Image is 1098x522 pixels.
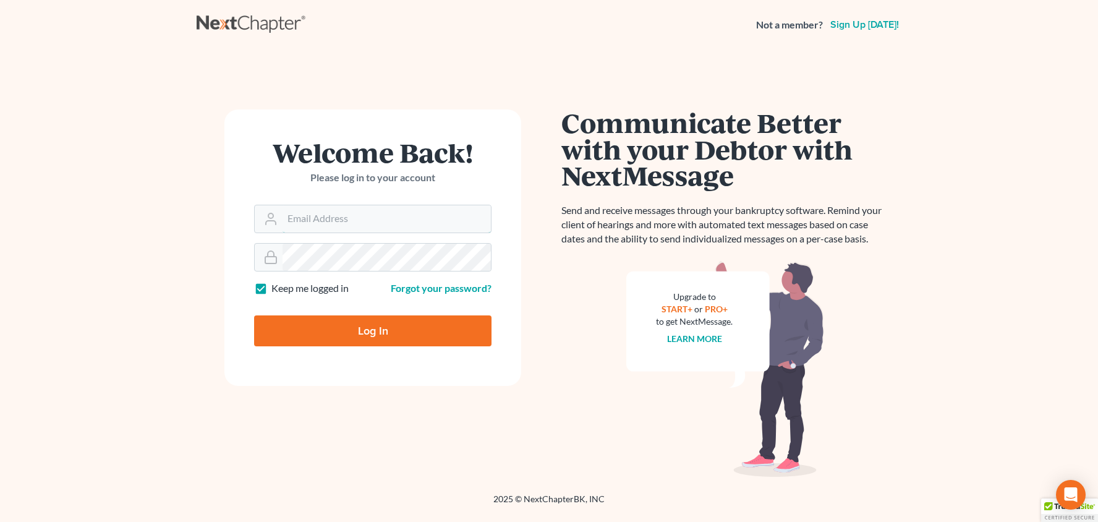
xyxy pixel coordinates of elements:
strong: Not a member? [756,18,823,32]
p: Send and receive messages through your bankruptcy software. Remind your client of hearings and mo... [561,203,889,246]
a: Sign up [DATE]! [828,20,901,30]
div: Upgrade to [656,291,733,303]
div: 2025 © NextChapterBK, INC [197,493,901,515]
input: Email Address [283,205,491,233]
label: Keep me logged in [271,281,349,296]
img: nextmessage_bg-59042aed3d76b12b5cd301f8e5b87938c9018125f34e5fa2b7a6b67550977c72.svg [626,261,824,477]
p: Please log in to your account [254,171,492,185]
span: or [694,304,703,314]
div: to get NextMessage. [656,315,733,328]
h1: Welcome Back! [254,139,492,166]
input: Log In [254,315,492,346]
div: Open Intercom Messenger [1056,480,1086,510]
h1: Communicate Better with your Debtor with NextMessage [561,109,889,189]
a: PRO+ [705,304,728,314]
a: Forgot your password? [391,282,492,294]
div: TrustedSite Certified [1041,498,1098,522]
a: START+ [662,304,692,314]
a: Learn more [667,333,722,344]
